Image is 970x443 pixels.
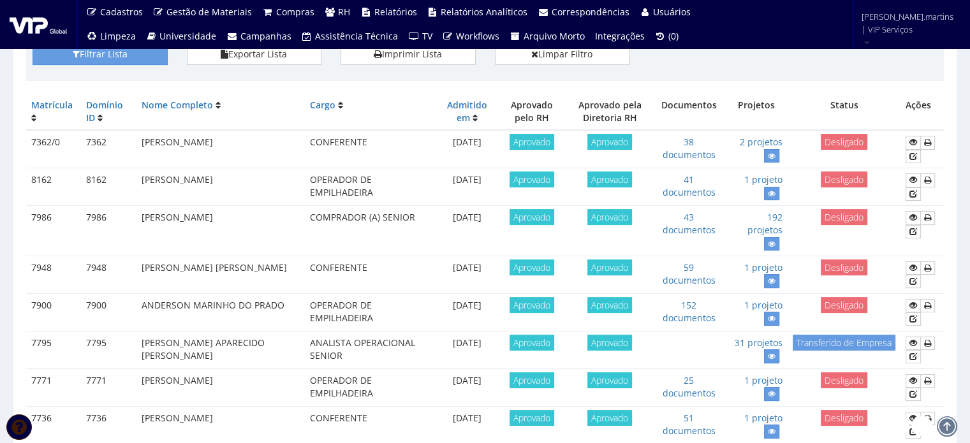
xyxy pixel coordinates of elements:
[821,410,867,426] span: Desligado
[81,24,141,48] a: Limpeza
[587,297,632,313] span: Aprovado
[510,171,554,187] span: Aprovado
[26,368,81,406] td: 7771
[221,24,297,48] a: Campanhas
[305,368,437,406] td: OPERADOR DE EMPILHADEIRA
[26,331,81,368] td: 7795
[447,99,487,124] a: Admitido em
[725,94,788,130] th: Projetos
[240,30,291,42] span: Campanhas
[297,24,404,48] a: Assistência Técnica
[26,206,81,256] td: 7986
[587,372,632,388] span: Aprovado
[510,209,554,225] span: Aprovado
[504,24,590,48] a: Arquivo Morto
[740,136,783,148] a: 2 projetos
[26,130,81,168] td: 7362/0
[100,6,143,18] span: Cadastros
[338,6,350,18] span: RH
[136,331,305,368] td: [PERSON_NAME] APARECIDO [PERSON_NAME]
[552,6,629,18] span: Correspondências
[497,94,566,130] th: Aprovado pelo RH
[305,206,437,256] td: COMPRADOR (A) SENIOR
[587,410,632,426] span: Aprovado
[793,335,895,351] span: Transferido de Empresa
[305,256,437,293] td: CONFERENTE
[587,259,632,275] span: Aprovado
[744,299,783,311] a: 1 projeto
[136,256,305,293] td: [PERSON_NAME] [PERSON_NAME]
[510,335,554,351] span: Aprovado
[305,130,437,168] td: CONFERENTE
[663,211,716,236] a: 43 documentos
[305,168,437,206] td: OPERADOR DE EMPILHADEIRA
[86,99,123,124] a: Domínio ID
[821,259,867,275] span: Desligado
[305,293,437,331] td: OPERADOR DE EMPILHADEIRA
[437,168,497,206] td: [DATE]
[510,372,554,388] span: Aprovado
[653,94,725,130] th: Documentos
[663,261,716,286] a: 59 documentos
[735,337,783,349] a: 31 projetos
[587,209,632,225] span: Aprovado
[524,30,585,42] span: Arquivo Morto
[437,130,497,168] td: [DATE]
[81,256,136,293] td: 7948
[26,168,81,206] td: 8162
[136,206,305,256] td: [PERSON_NAME]
[788,94,900,130] th: Status
[81,331,136,368] td: 7795
[81,293,136,331] td: 7900
[136,168,305,206] td: [PERSON_NAME]
[136,130,305,168] td: [PERSON_NAME]
[900,94,944,130] th: Ações
[159,30,216,42] span: Universidade
[187,43,322,65] button: Exportar Lista
[276,6,314,18] span: Compras
[510,410,554,426] span: Aprovado
[566,94,653,130] th: Aprovado pela Diretoria RH
[422,30,432,42] span: TV
[862,10,953,36] span: [PERSON_NAME].martins | VIP Serviços
[10,15,67,34] img: logo
[821,372,867,388] span: Desligado
[587,134,632,150] span: Aprovado
[663,412,716,437] a: 51 documentos
[31,99,73,111] a: Matrícula
[744,173,783,185] a: 1 projeto
[33,43,168,65] button: Filtrar Lista
[100,30,136,42] span: Limpeza
[595,30,645,42] span: Integrações
[650,24,684,48] a: (0)
[374,6,417,18] span: Relatórios
[341,43,476,65] a: Imprimir Lista
[81,368,136,406] td: 7771
[437,206,497,256] td: [DATE]
[663,374,716,399] a: 25 documentos
[142,99,213,111] a: Nome Completo
[310,99,335,111] a: Cargo
[81,130,136,168] td: 7362
[821,171,867,187] span: Desligado
[437,293,497,331] td: [DATE]
[81,168,136,206] td: 8162
[663,299,716,324] a: 152 documentos
[305,331,437,368] td: ANALISTA OPERACIONAL SENIOR
[315,30,398,42] span: Assistência Técnica
[747,211,783,236] a: 192 projetos
[403,24,437,48] a: TV
[456,30,499,42] span: Workflows
[653,6,691,18] span: Usuários
[663,136,716,161] a: 38 documentos
[437,368,497,406] td: [DATE]
[495,43,630,65] a: Limpar Filtro
[510,297,554,313] span: Aprovado
[26,293,81,331] td: 7900
[587,171,632,187] span: Aprovado
[744,374,783,386] a: 1 projeto
[744,412,783,424] a: 1 projeto
[141,24,222,48] a: Universidade
[821,209,867,225] span: Desligado
[590,24,650,48] a: Integrações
